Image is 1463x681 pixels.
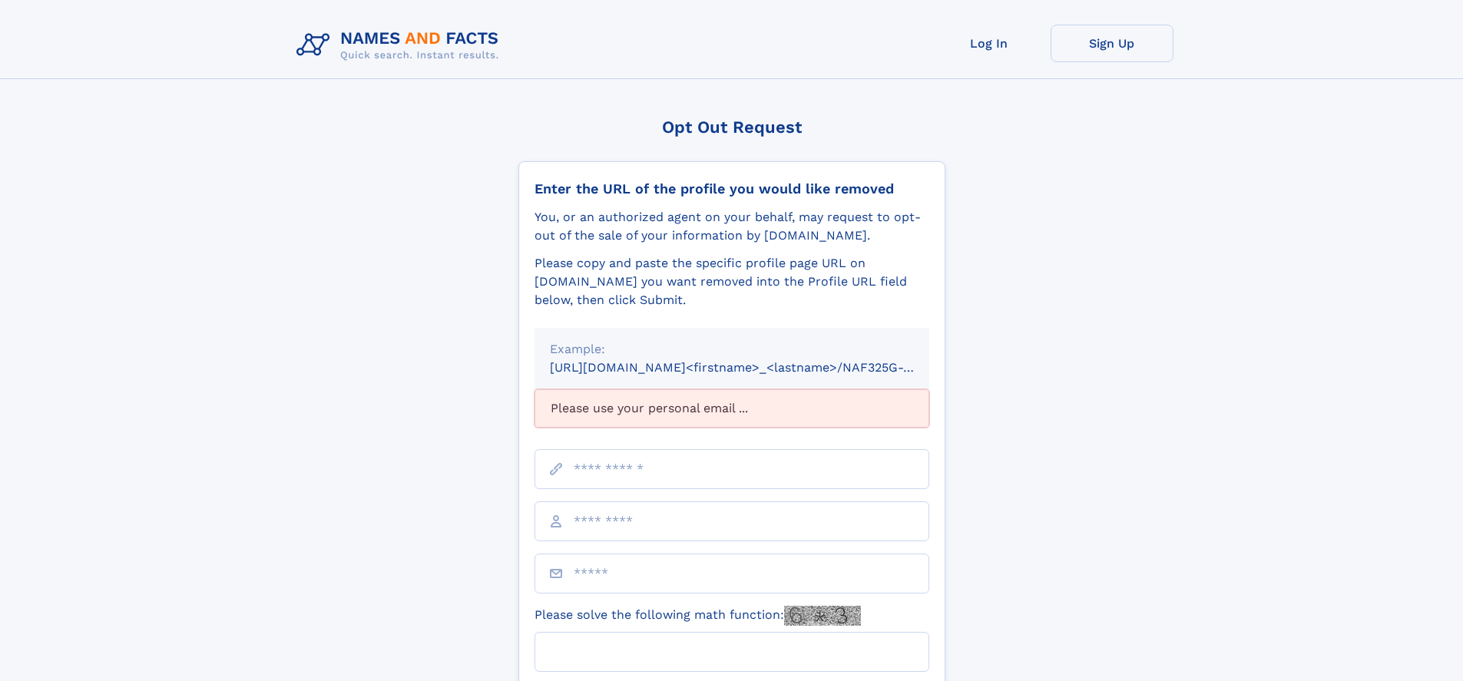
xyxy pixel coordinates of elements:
div: You, or an authorized agent on your behalf, may request to opt-out of the sale of your informatio... [535,208,929,245]
div: Opt Out Request [518,117,945,137]
a: Sign Up [1051,25,1173,62]
div: Please copy and paste the specific profile page URL on [DOMAIN_NAME] you want removed into the Pr... [535,254,929,309]
div: Please use your personal email ... [535,389,929,428]
div: Enter the URL of the profile you would like removed [535,180,929,197]
label: Please solve the following math function: [535,606,861,626]
small: [URL][DOMAIN_NAME]<firstname>_<lastname>/NAF325G-xxxxxxxx [550,360,958,375]
div: Example: [550,340,914,359]
img: Logo Names and Facts [290,25,511,66]
a: Log In [928,25,1051,62]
